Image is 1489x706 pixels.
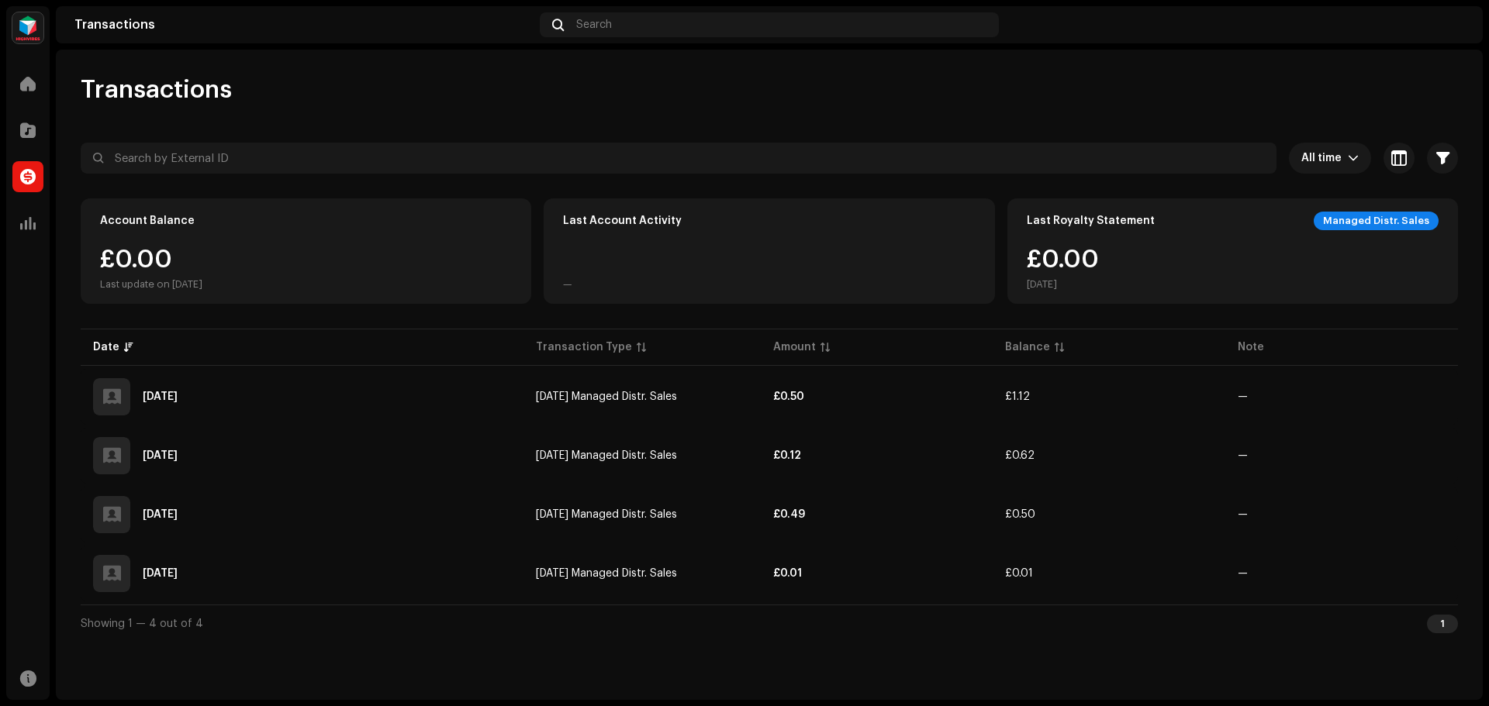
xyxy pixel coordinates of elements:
span: £0.62 [1005,450,1035,461]
re-a-table-badge: — [1238,568,1248,579]
input: Search by External ID [81,143,1277,174]
div: dropdown trigger [1348,143,1359,174]
span: Sep 2025 Managed Distr. Sales [536,391,677,402]
span: Search [576,19,612,31]
span: £0.50 [1005,509,1035,520]
span: All time [1301,143,1348,174]
div: [DATE] [1027,278,1099,291]
re-a-table-badge: — [1238,391,1248,402]
span: £0.01 [1005,568,1033,579]
div: Aug 23, 2025 [143,450,178,461]
div: Amount [773,339,816,355]
strong: £0.49 [773,509,805,520]
div: Last Royalty Statement [1027,215,1155,227]
div: Last Account Activity [563,215,682,227]
div: Last update on [DATE] [100,278,202,291]
div: Jul 17, 2025 [143,509,178,520]
div: — [563,278,572,291]
div: Transaction Type [536,339,632,355]
span: Transactions [81,74,232,105]
img: 6f204ad3-f306-498a-bd0d-a64ded099596 [1439,12,1464,37]
strong: £0.12 [773,450,801,461]
div: Transactions [74,19,534,31]
strong: £0.01 [773,568,802,579]
span: Jul 2025 Managed Distr. Sales [536,509,677,520]
span: Showing 1 — 4 out of 4 [81,618,203,629]
div: Sep 16, 2025 [143,391,178,402]
img: feab3aad-9b62-475c-8caf-26f15a9573ee [12,12,43,43]
div: Managed Distr. Sales [1314,212,1439,230]
span: Aug 2025 Managed Distr. Sales [536,450,677,461]
div: Jun 18, 2025 [143,568,178,579]
span: £1.12 [1005,391,1030,402]
span: Jun 2025 Managed Distr. Sales [536,568,677,579]
div: Date [93,339,119,355]
re-a-table-badge: — [1238,509,1248,520]
re-a-table-badge: — [1238,450,1248,461]
strong: £0.50 [773,391,804,402]
div: Account Balance [100,215,195,227]
div: 1 [1427,615,1458,633]
div: Balance [1005,339,1050,355]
